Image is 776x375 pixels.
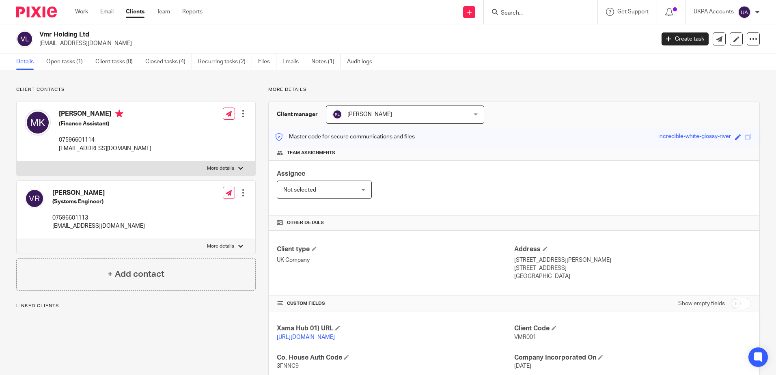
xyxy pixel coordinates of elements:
[52,189,145,197] h4: [PERSON_NAME]
[52,222,145,230] p: [EMAIL_ADDRESS][DOMAIN_NAME]
[332,110,342,119] img: svg%3E
[108,268,164,280] h4: + Add contact
[25,189,44,208] img: svg%3E
[59,110,151,120] h4: [PERSON_NAME]
[16,6,57,17] img: Pixie
[268,86,760,93] p: More details
[738,6,751,19] img: svg%3E
[277,363,299,369] span: 3FNNC9
[678,300,725,308] label: Show empty fields
[16,30,33,47] img: svg%3E
[182,8,203,16] a: Reports
[514,264,751,272] p: [STREET_ADDRESS]
[207,243,234,250] p: More details
[275,133,415,141] p: Master code for secure communications and files
[16,86,256,93] p: Client contacts
[514,245,751,254] h4: Address
[514,353,751,362] h4: Company Incorporated On
[283,187,316,193] span: Not selected
[277,110,318,119] h3: Client manager
[25,110,51,136] img: svg%3E
[514,256,751,264] p: [STREET_ADDRESS][PERSON_NAME]
[287,220,324,226] span: Other details
[500,10,573,17] input: Search
[347,54,378,70] a: Audit logs
[75,8,88,16] a: Work
[277,245,514,254] h4: Client type
[347,112,392,117] span: [PERSON_NAME]
[157,8,170,16] a: Team
[277,300,514,307] h4: CUSTOM FIELDS
[277,170,305,177] span: Assignee
[198,54,252,70] a: Recurring tasks (2)
[39,30,527,39] h2: Vmr Holding Ltd
[100,8,114,16] a: Email
[658,132,731,142] div: incredible-white-glossy-river
[59,120,151,128] h5: (Finance Assistant)
[115,110,123,118] i: Primary
[258,54,276,70] a: Files
[694,8,734,16] p: UKPA Accounts
[16,54,40,70] a: Details
[277,324,514,333] h4: Xama Hub 01) URL
[207,165,234,172] p: More details
[282,54,305,70] a: Emails
[95,54,139,70] a: Client tasks (0)
[277,256,514,264] p: UK Company
[16,303,256,309] p: Linked clients
[311,54,341,70] a: Notes (1)
[287,150,335,156] span: Team assignments
[617,9,649,15] span: Get Support
[514,324,751,333] h4: Client Code
[514,272,751,280] p: [GEOGRAPHIC_DATA]
[46,54,89,70] a: Open tasks (1)
[52,198,145,206] h5: (Systems Engineer)
[277,353,514,362] h4: Co. House Auth Code
[514,363,531,369] span: [DATE]
[59,136,151,144] p: 07596601114
[662,32,709,45] a: Create task
[145,54,192,70] a: Closed tasks (4)
[514,334,536,340] span: VMR001
[52,214,145,222] p: 07596601113
[39,39,649,47] p: [EMAIL_ADDRESS][DOMAIN_NAME]
[277,334,335,340] a: [URL][DOMAIN_NAME]
[59,144,151,153] p: [EMAIL_ADDRESS][DOMAIN_NAME]
[126,8,144,16] a: Clients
